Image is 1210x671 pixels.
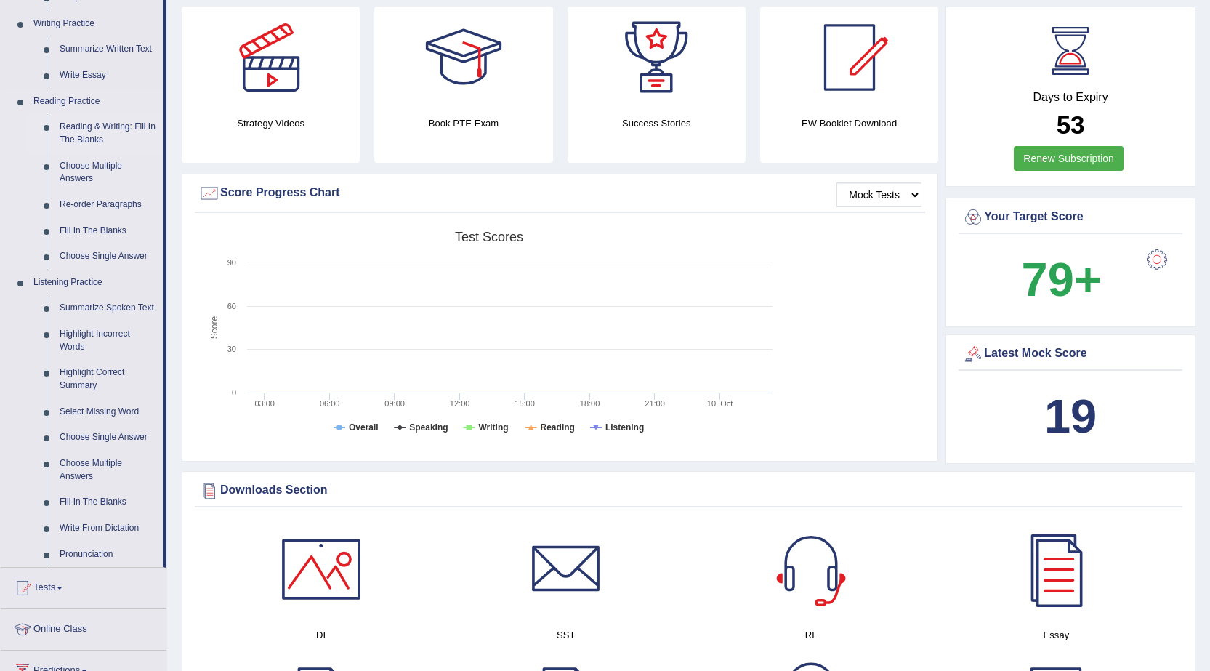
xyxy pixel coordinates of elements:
[53,218,163,244] a: Fill In The Blanks
[53,399,163,425] a: Select Missing Word
[53,489,163,515] a: Fill In The Blanks
[227,302,236,310] text: 60
[605,422,644,433] tspan: Listening
[1,609,166,646] a: Online Class
[707,399,733,408] tspan: 10. Oct
[1022,253,1102,306] b: 79+
[254,399,275,408] text: 03:00
[1,568,166,604] a: Tests
[1044,390,1097,443] b: 19
[53,425,163,451] a: Choose Single Answer
[209,316,219,339] tspan: Score
[962,91,1179,104] h4: Days to Expiry
[962,206,1179,228] div: Your Target Score
[450,399,470,408] text: 12:00
[232,388,236,397] text: 0
[645,399,665,408] text: 21:00
[227,258,236,267] text: 90
[198,480,1179,502] div: Downloads Section
[451,627,681,643] h4: SST
[384,399,405,408] text: 09:00
[182,116,360,131] h4: Strategy Videos
[1014,146,1124,171] a: Renew Subscription
[53,451,163,489] a: Choose Multiple Answers
[27,270,163,296] a: Listening Practice
[515,399,535,408] text: 15:00
[374,116,552,131] h4: Book PTE Exam
[541,422,575,433] tspan: Reading
[53,542,163,568] a: Pronunciation
[349,422,379,433] tspan: Overall
[568,116,746,131] h4: Success Stories
[53,192,163,218] a: Re-order Paragraphs
[53,153,163,192] a: Choose Multiple Answers
[409,422,448,433] tspan: Speaking
[53,321,163,360] a: Highlight Incorrect Words
[53,114,163,153] a: Reading & Writing: Fill In The Blanks
[53,63,163,89] a: Write Essay
[53,515,163,542] a: Write From Dictation
[696,627,927,643] h4: RL
[227,345,236,353] text: 30
[941,627,1171,643] h4: Essay
[198,182,921,204] div: Score Progress Chart
[53,360,163,398] a: Highlight Correct Summary
[962,343,1179,365] div: Latest Mock Score
[455,230,523,244] tspan: Test scores
[320,399,340,408] text: 06:00
[478,422,508,433] tspan: Writing
[53,295,163,321] a: Summarize Spoken Text
[580,399,600,408] text: 18:00
[760,116,938,131] h4: EW Booklet Download
[27,11,163,37] a: Writing Practice
[1057,111,1085,139] b: 53
[27,89,163,115] a: Reading Practice
[206,627,436,643] h4: DI
[53,36,163,63] a: Summarize Written Text
[53,244,163,270] a: Choose Single Answer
